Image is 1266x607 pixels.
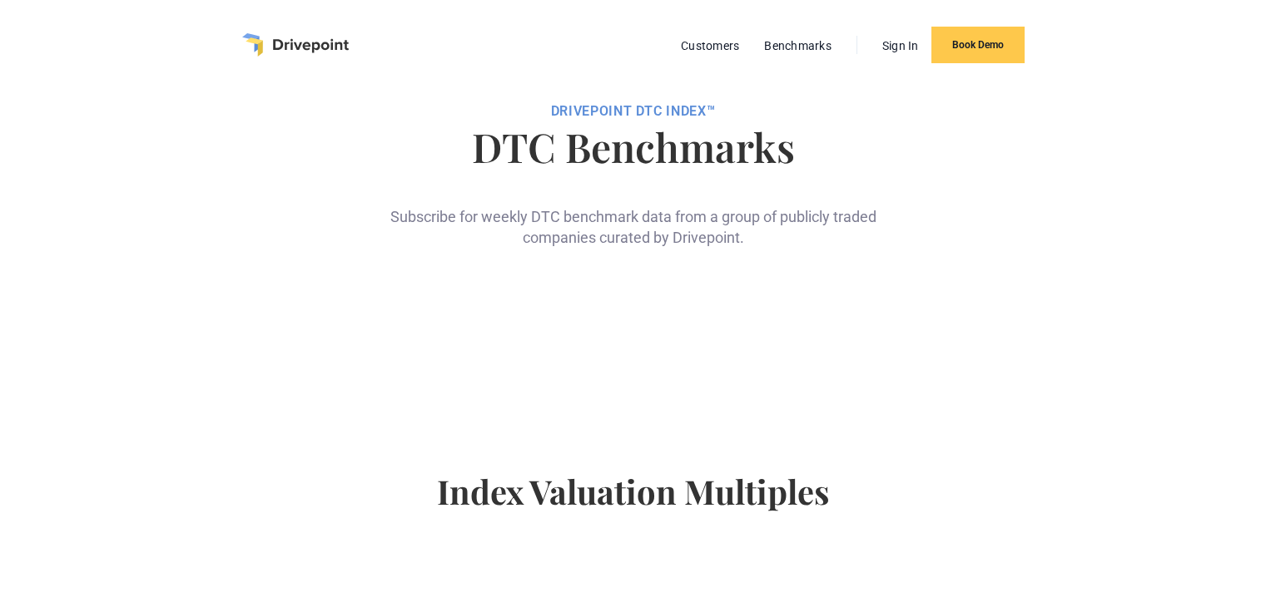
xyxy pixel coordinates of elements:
iframe: Form 0 [410,274,856,405]
h4: Index Valuation Multiples [273,471,993,538]
a: Sign In [874,35,927,57]
a: Customers [673,35,747,57]
a: Benchmarks [756,35,840,57]
h1: DTC Benchmarks [273,126,993,166]
a: home [242,33,349,57]
div: DRIVEPOiNT DTC Index™ [273,103,993,120]
div: Subscribe for weekly DTC benchmark data from a group of publicly traded companies curated by Driv... [384,180,883,248]
a: Book Demo [931,27,1025,63]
